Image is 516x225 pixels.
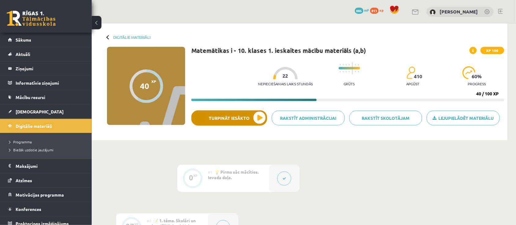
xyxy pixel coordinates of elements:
[364,8,369,13] span: mP
[191,47,366,54] h1: Matemātikas i - 10. klases 1. ieskaites mācību materiāls (a,b)
[355,8,369,13] a: 886 mP
[9,139,32,144] span: Programma
[258,82,313,86] p: Nepieciešamais laiks stundās
[355,8,363,14] span: 886
[16,192,64,197] span: Motivācijas programma
[340,64,341,65] img: icon-short-line-57e1e144782c952c97e751825c79c345078a6d821885a25fce030b3d8c18986b.svg
[16,159,84,173] legend: Maksājumi
[8,173,84,187] a: Atzīmes
[8,105,84,119] a: [DEMOGRAPHIC_DATA]
[16,61,84,76] legend: Ziņojumi
[8,188,84,202] a: Motivācijas programma
[16,178,32,183] span: Atzīmes
[346,71,347,72] img: icon-short-line-57e1e144782c952c97e751825c79c345078a6d821885a25fce030b3d8c18986b.svg
[8,76,84,90] a: Informatīvie ziņojumi
[370,8,387,13] a: 813 xp
[343,71,344,72] img: icon-short-line-57e1e144782c952c97e751825c79c345078a6d821885a25fce030b3d8c18986b.svg
[16,123,52,129] span: Digitālie materiāli
[272,111,345,125] a: Rakstīt administrācijai
[355,64,356,65] img: icon-short-line-57e1e144782c952c97e751825c79c345078a6d821885a25fce030b3d8c18986b.svg
[352,62,353,74] img: icon-long-line-d9ea69661e0d244f92f715978eff75569469978d946b2353a9bb055b3ed8787d.svg
[140,81,149,90] div: 40
[349,71,350,72] img: icon-short-line-57e1e144782c952c97e751825c79c345078a6d821885a25fce030b3d8c18986b.svg
[151,79,156,83] span: XP
[8,159,84,173] a: Maksājumi
[8,61,84,76] a: Ziņojumi
[407,82,420,86] p: apgūst
[468,82,486,86] p: progress
[16,206,41,212] span: Konferences
[463,66,476,79] img: icon-progress-161ccf0a02000e728c5f80fcf4c31c7af3da0e1684b2b1d7c360e028c24a22f1.svg
[430,9,436,15] img: Amanda Krēsliņa
[283,73,288,79] span: 22
[427,111,500,125] a: Lejupielādēt materiālu
[343,64,344,65] img: icon-short-line-57e1e144782c952c97e751825c79c345078a6d821885a25fce030b3d8c18986b.svg
[8,119,84,133] a: Digitālie materiāli
[16,76,84,90] legend: Informatīvie ziņojumi
[16,94,45,100] span: Mācību resursi
[8,202,84,216] a: Konferences
[370,8,379,14] span: 813
[414,74,422,79] span: 410
[349,64,350,65] img: icon-short-line-57e1e144782c952c97e751825c79c345078a6d821885a25fce030b3d8c18986b.svg
[344,82,355,86] p: Grūts
[8,90,84,104] a: Mācību resursi
[9,147,86,153] a: Biežāk uzdotie jautājumi
[16,51,30,57] span: Aktuāli
[8,47,84,61] a: Aktuāli
[358,71,359,72] img: icon-short-line-57e1e144782c952c97e751825c79c345078a6d821885a25fce030b3d8c18986b.svg
[358,64,359,65] img: icon-short-line-57e1e144782c952c97e751825c79c345078a6d821885a25fce030b3d8c18986b.svg
[193,174,197,177] div: XP
[16,109,64,114] span: [DEMOGRAPHIC_DATA]
[346,64,347,65] img: icon-short-line-57e1e144782c952c97e751825c79c345078a6d821885a25fce030b3d8c18986b.svg
[472,74,482,79] span: 60 %
[7,11,56,26] a: Rīgas 1. Tālmācības vidusskola
[481,47,504,54] span: XP 100
[147,218,151,223] span: #2
[349,111,422,125] a: Rakstīt skolotājam
[9,139,86,145] a: Programma
[9,147,53,152] span: Biežāk uzdotie jautājumi
[191,110,267,126] button: Turpināt iesākto
[340,71,341,72] img: icon-short-line-57e1e144782c952c97e751825c79c345078a6d821885a25fce030b3d8c18986b.svg
[355,71,356,72] img: icon-short-line-57e1e144782c952c97e751825c79c345078a6d821885a25fce030b3d8c18986b.svg
[16,37,31,42] span: Sākums
[113,35,150,39] a: Digitālie materiāli
[208,170,212,175] span: #1
[380,8,384,13] span: xp
[208,169,259,180] span: 💡 Pirms sāc mācīties. Ievada daļa.
[189,175,193,180] div: 0
[407,66,415,79] img: students-c634bb4e5e11cddfef0936a35e636f08e4e9abd3cc4e673bd6f9a4125e45ecb1.svg
[440,9,478,15] a: [PERSON_NAME]
[8,33,84,47] a: Sākums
